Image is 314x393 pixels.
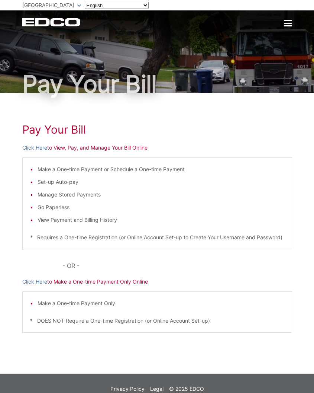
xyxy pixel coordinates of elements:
[38,165,284,173] li: Make a One-time Payment or Schedule a One-time Payment
[62,261,292,271] p: - OR -
[38,191,284,199] li: Manage Stored Payments
[22,18,81,26] a: EDCD logo. Return to the homepage.
[38,299,284,307] li: Make a One-time Payment Only
[38,203,284,211] li: Go Paperless
[22,144,292,152] p: to View, Pay, and Manage Your Bill Online
[38,216,284,224] li: View Payment and Billing History
[38,178,284,186] li: Set-up Auto-pay
[30,317,284,325] p: * DOES NOT Require a One-time Registration (or Online Account Set-up)
[22,144,47,152] a: Click Here
[150,385,164,393] a: Legal
[85,2,149,9] select: Select a language
[22,278,292,286] p: to Make a One-time Payment Only Online
[22,278,47,286] a: Click Here
[22,123,292,136] h1: Pay Your Bill
[22,2,74,8] span: [GEOGRAPHIC_DATA]
[110,385,145,393] a: Privacy Policy
[22,72,292,96] h1: Pay Your Bill
[30,233,284,242] p: * Requires a One-time Registration (or Online Account Set-up to Create Your Username and Password)
[169,385,204,393] p: © 2025 EDCO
